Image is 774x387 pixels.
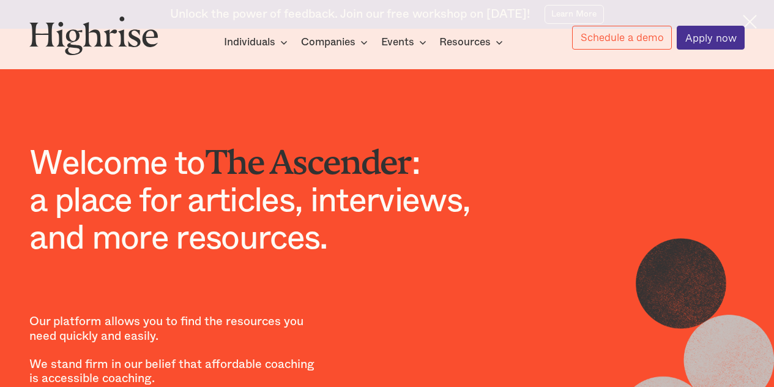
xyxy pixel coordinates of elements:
[301,35,371,50] div: Companies
[301,35,355,50] div: Companies
[205,143,412,165] span: The Ascender
[29,16,158,55] img: Highrise logo
[572,26,672,50] a: Schedule a demo
[439,35,491,50] div: Resources
[29,287,319,386] p: Our platform allows you to find the resources you need quickly and easily. We stand firm in our b...
[224,35,291,50] div: Individuals
[29,135,496,257] h1: Welcome to : a place for articles, interviews, and more resources.
[381,35,414,50] div: Events
[677,26,745,50] a: Apply now
[224,35,275,50] div: Individuals
[381,35,430,50] div: Events
[439,35,507,50] div: Resources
